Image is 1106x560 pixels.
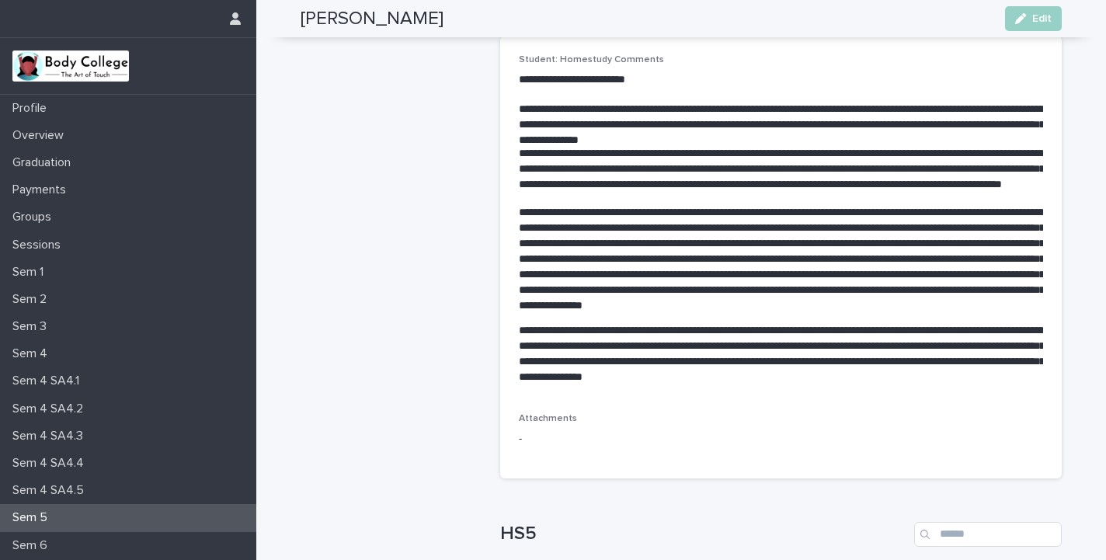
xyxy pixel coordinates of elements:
[1032,13,1052,24] span: Edit
[519,55,664,64] span: Student: Homestudy Comments
[519,414,577,423] span: Attachments
[519,431,1043,447] p: -
[914,522,1062,547] input: Search
[6,319,59,334] p: Sem 3
[500,523,908,545] h1: HS5
[6,483,96,498] p: Sem 4 SA4.5
[6,238,73,252] p: Sessions
[301,8,443,30] h2: [PERSON_NAME]
[6,128,76,143] p: Overview
[6,346,60,361] p: Sem 4
[6,429,96,443] p: Sem 4 SA4.3
[6,101,59,116] p: Profile
[6,210,64,224] p: Groups
[6,538,60,553] p: Sem 6
[6,456,96,471] p: Sem 4 SA4.4
[6,402,96,416] p: Sem 4 SA4.2
[6,265,56,280] p: Sem 1
[6,374,92,388] p: Sem 4 SA4.1
[12,50,129,82] img: xvtzy2PTuGgGH0xbwGb2
[1005,6,1062,31] button: Edit
[6,155,83,170] p: Graduation
[6,183,78,197] p: Payments
[6,292,59,307] p: Sem 2
[6,510,60,525] p: Sem 5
